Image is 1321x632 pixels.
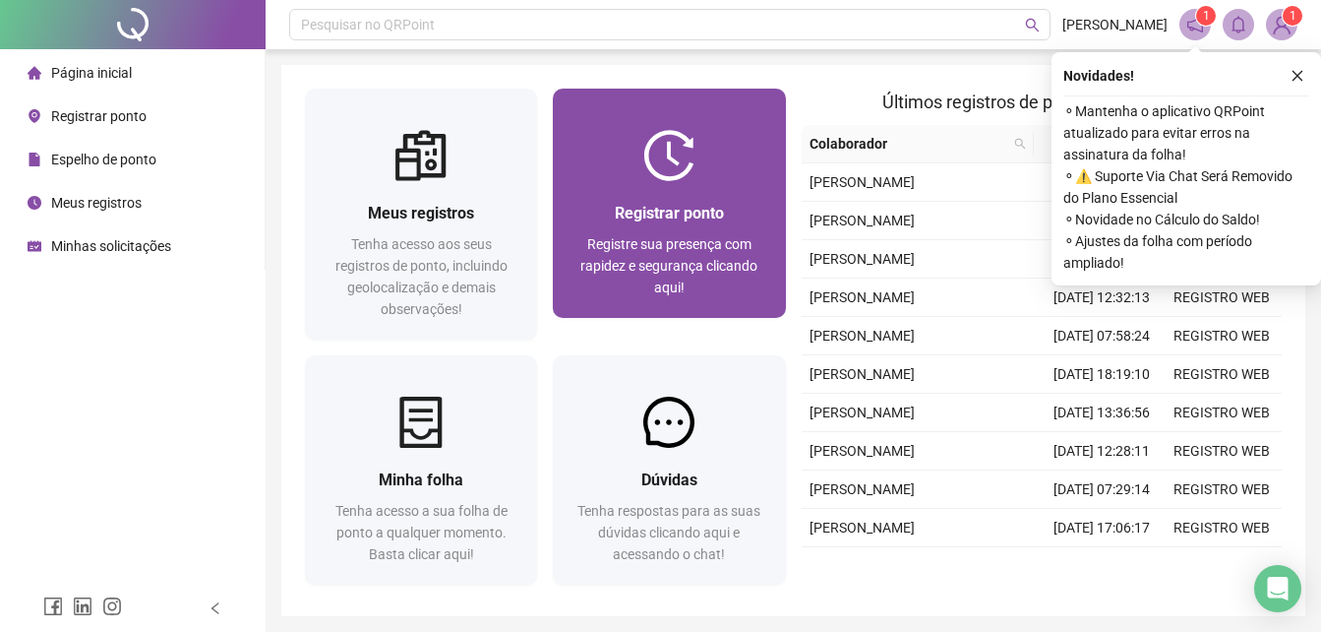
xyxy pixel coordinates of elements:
[1042,355,1162,394] td: [DATE] 18:19:10
[51,195,142,211] span: Meus registros
[1042,317,1162,355] td: [DATE] 07:58:24
[368,204,474,222] span: Meus registros
[810,213,915,228] span: [PERSON_NAME]
[379,471,463,489] span: Minha folha
[1063,100,1309,165] span: ⚬ Mantenha o aplicativo QRPoint atualizado para evitar erros na assinatura da folha!
[1042,509,1162,547] td: [DATE] 17:06:17
[1042,240,1162,279] td: [DATE] 13:26:58
[1042,202,1162,240] td: [DATE] 07:57:31
[580,236,757,295] span: Registre sua presença com rapidez e segurança clicando aqui!
[209,601,222,615] span: left
[810,366,915,382] span: [PERSON_NAME]
[1063,230,1309,274] span: ⚬ Ajustes da folha com período ampliado!
[1042,547,1162,607] td: [DATE] 13:00:00
[1267,10,1296,39] img: 85647
[810,520,915,536] span: [PERSON_NAME]
[1162,279,1282,317] td: REGISTRO WEB
[335,236,508,317] span: Tenha acesso aos seus registros de ponto, incluindo geolocalização e demais observações!
[1162,355,1282,394] td: REGISTRO WEB
[1063,209,1309,230] span: ⚬ Novidade no Cálculo do Saldo!
[1162,547,1282,607] td: REGISTRO MANUAL
[305,355,537,585] a: Minha folhaTenha acesso a sua folha de ponto a qualquer momento. Basta clicar aqui!
[810,251,915,267] span: [PERSON_NAME]
[28,109,41,123] span: environment
[1010,129,1030,158] span: search
[1042,394,1162,432] td: [DATE] 13:36:56
[1062,14,1168,35] span: [PERSON_NAME]
[1290,9,1296,23] span: 1
[1203,9,1210,23] span: 1
[1162,471,1282,509] td: REGISTRO WEB
[1283,6,1302,26] sup: Atualize o seu contato no menu Meus Dados
[305,89,537,340] a: Meus registrosTenha acesso aos seus registros de ponto, incluindo geolocalização e demais observa...
[1014,138,1026,150] span: search
[102,597,122,616] span: instagram
[28,196,41,210] span: clock-circle
[810,405,915,420] span: [PERSON_NAME]
[577,503,760,562] span: Tenha respostas para as suas dúvidas clicando aqui e acessando o chat!
[1063,65,1134,87] span: Novidades !
[810,481,915,497] span: [PERSON_NAME]
[553,355,785,585] a: DúvidasTenha respostas para as suas dúvidas clicando aqui e acessando o chat!
[1186,16,1204,33] span: notification
[51,65,132,81] span: Página inicial
[28,153,41,166] span: file
[1162,509,1282,547] td: REGISTRO WEB
[51,238,171,254] span: Minhas solicitações
[1162,432,1282,471] td: REGISTRO WEB
[810,443,915,459] span: [PERSON_NAME]
[51,108,147,124] span: Registrar ponto
[1042,471,1162,509] td: [DATE] 07:29:14
[1196,6,1216,26] sup: 1
[1042,279,1162,317] td: [DATE] 12:32:13
[51,152,156,167] span: Espelho de ponto
[28,239,41,253] span: schedule
[641,471,697,489] span: Dúvidas
[1042,133,1126,155] span: Data/Hora
[1291,69,1304,83] span: close
[1042,432,1162,471] td: [DATE] 12:28:11
[1025,18,1040,32] span: search
[73,597,92,616] span: linkedin
[335,503,508,562] span: Tenha acesso a sua folha de ponto a qualquer momento. Basta clicar aqui!
[43,597,63,616] span: facebook
[1162,394,1282,432] td: REGISTRO WEB
[28,66,41,80] span: home
[1034,125,1150,163] th: Data/Hora
[810,133,1007,155] span: Colaborador
[1254,565,1301,612] div: Open Intercom Messenger
[810,328,915,344] span: [PERSON_NAME]
[810,289,915,305] span: [PERSON_NAME]
[1063,165,1309,209] span: ⚬ ⚠️ Suporte Via Chat Será Removido do Plano Essencial
[615,204,724,222] span: Registrar ponto
[810,174,915,190] span: [PERSON_NAME]
[882,92,1200,112] span: Últimos registros de ponto sincronizados
[553,89,785,318] a: Registrar pontoRegistre sua presença com rapidez e segurança clicando aqui!
[1042,163,1162,202] td: [DATE] 12:21:55
[1162,317,1282,355] td: REGISTRO WEB
[1230,16,1247,33] span: bell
